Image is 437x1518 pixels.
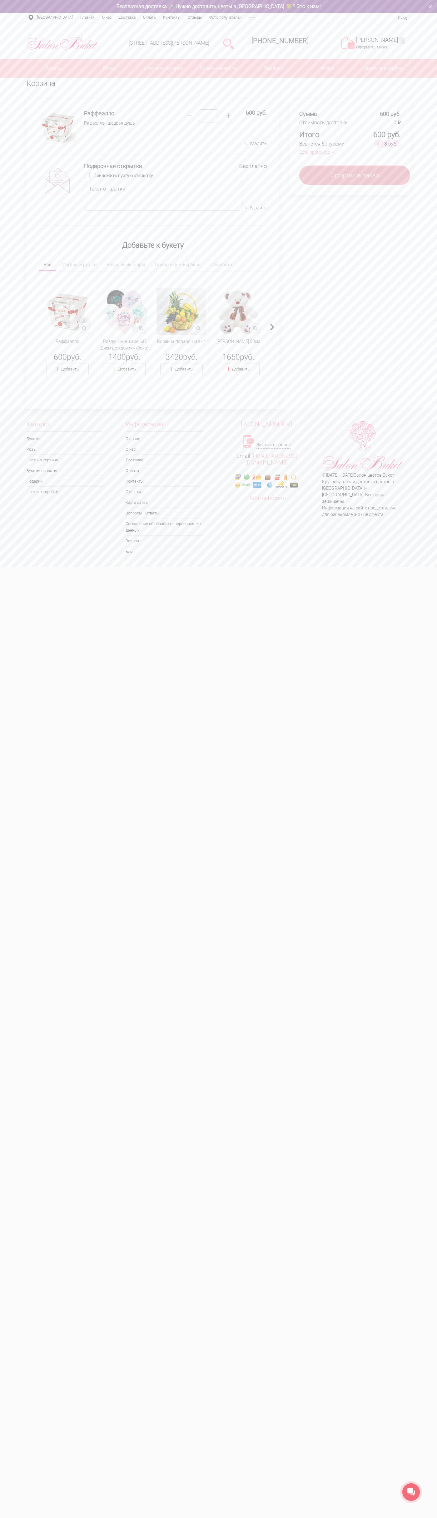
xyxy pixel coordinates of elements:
[239,162,267,170] div: Бесплатно
[240,353,254,362] span: руб.
[27,421,104,432] span: Каталог
[207,258,237,271] a: Сладости
[269,317,275,335] span: Next
[299,130,319,139] div: Итого
[126,497,203,508] a: Карта сайта
[56,365,61,373] span: +
[27,465,104,476] a: Букеты невесты
[129,40,209,46] a: [STREET_ADDRESS][PERSON_NAME]
[113,365,118,373] span: +
[184,13,206,22] a: Отзывы
[84,109,182,120] a: Раффаэлло
[219,453,315,466] div: Email:
[126,487,203,497] a: Отзывы
[373,130,401,139] span: 600 руб.
[191,59,246,78] a: Букеты невесты
[27,59,82,78] a: Букеты
[380,111,401,117] span: 600 руб.
[299,149,332,156] button: Есть промокод
[159,13,184,22] a: Контакты
[27,35,98,52] img: Цветы Нижний Новгород
[222,353,240,362] span: 1650
[126,518,203,535] a: Соглашение об обработке персональных данных
[322,473,395,504] span: © [DATE] - [DATE] - Круглосуточная доставка цветов в [GEOGRAPHIC_DATA] и [GEOGRAPHIC_DATA]. Все п...
[39,258,56,271] a: Все
[108,353,126,362] span: 1400
[299,119,348,126] div: Стоимость доставки
[42,338,93,354] span: Раффаэлло
[222,109,236,123] button: Нажмите, чтобы увеличить. Максимальное значение - 500
[246,109,267,117] span: 600 руб.
[246,59,301,78] a: Подарки
[322,421,403,472] img: Цветы Нижний Новгород
[301,59,355,78] span: Кому
[399,37,405,44] ins: 1
[247,495,286,501] a: Наш Instagram
[84,109,182,117] h4: Раффаэлло
[322,505,397,517] span: Информация на сайте представлена для ознакомления - не оферта.
[39,109,77,146] img: Раффаэлло
[251,37,309,45] span: [PHONE_NUMBER]
[256,442,291,449] a: Заказать звонок
[170,365,175,373] span: +
[126,536,203,546] a: Возврат
[54,353,67,362] span: 600
[57,258,101,271] a: Мягкие игрушки
[356,45,387,49] a: Оформить заказ
[219,421,315,428] a: [PHONE_NUMBER]
[61,367,79,371] a: Добавить
[156,288,206,335] img: Корзина подарочная - 4
[126,444,203,454] a: О нас
[27,476,104,486] a: Подарки
[374,140,401,147] span: + 18 руб.
[84,120,182,126] div: Рафаэлло - щедрая душа
[166,353,183,362] span: 3420
[126,434,203,444] a: Главная
[356,59,410,78] a: Цветы в коробке
[27,455,104,465] a: Цветы в корзине
[126,353,140,362] span: руб.
[394,120,401,126] span: 0 ₽
[118,367,136,371] a: Добавить
[175,367,193,371] a: Добавить
[248,35,312,52] a: [PHONE_NUMBER]
[354,473,394,478] a: Салон цветов Букет
[27,444,104,454] a: Розы
[137,59,191,78] a: Цветы в корзине
[99,338,150,354] span: Воздушные шары «С Днём рождения» (бохо) - 5шт
[213,338,263,354] span: [PERSON_NAME] 50см
[126,465,203,476] a: Оплата
[356,37,405,44] a: [PERSON_NAME]1
[126,455,203,465] a: Доставка
[27,78,411,89] h1: Корзина
[299,166,410,185] a: Оформить заказ
[182,109,196,123] button: Нажмите, чтобы уменьшить. Минимальное значение - 0
[102,258,150,271] a: Воздушные шары
[241,420,292,428] span: [PHONE_NUMBER]
[27,487,104,497] a: Цветы в коробке
[156,338,206,354] span: Корзина подарочная - 4
[126,421,203,432] span: Информация
[22,3,415,10] div: Бесплатная доставка 🚀 Нужно доставить цветы в [GEOGRAPHIC_DATA] 💐 ? Это к нам!
[299,110,317,118] div: Сумма
[33,13,77,22] a: [GEOGRAPHIC_DATA]
[126,508,203,518] a: Вопросы - Ответы
[245,205,267,211] button: Удалить
[93,173,153,178] span: Приложить пустую открытку
[98,13,115,22] a: О нас
[245,141,267,146] button: Удалить
[115,13,139,22] a: Доставка
[213,288,263,335] img: Медведь Тони 50см
[150,258,206,271] a: Подарочные корзины
[330,171,379,180] span: Оформить заказ
[67,353,81,362] span: руб.
[42,288,93,335] img: Раффаэлло
[246,453,297,466] a: [EMAIL_ADDRESS][DOMAIN_NAME]
[126,546,203,557] a: Блог
[77,13,98,22] a: Главная
[227,365,232,373] span: +
[398,16,407,20] a: Вход
[299,140,345,148] div: Вернется бонусами
[82,59,136,78] a: Розы
[232,367,250,371] a: Добавить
